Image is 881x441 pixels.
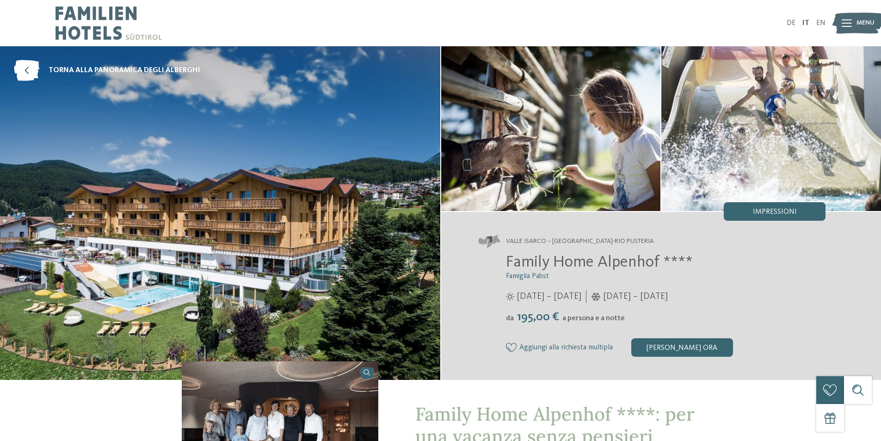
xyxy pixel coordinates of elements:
span: [DATE] – [DATE] [603,290,668,303]
a: torna alla panoramica degli alberghi [14,60,200,81]
a: EN [816,19,826,27]
i: Orari d'apertura inverno [591,292,601,301]
i: Orari d'apertura estate [506,292,514,301]
span: Menu [856,19,875,28]
span: torna alla panoramica degli alberghi [49,65,200,75]
span: Family Home Alpenhof **** [506,254,693,270]
a: IT [802,19,809,27]
span: Valle Isarco – [GEOGRAPHIC_DATA]-Rio Pusteria [506,237,654,246]
span: Famiglia Pabst [506,273,549,280]
span: Aggiungi alla richiesta multipla [519,344,613,352]
img: Nel family hotel a Maranza dove tutto è possibile [661,46,881,211]
a: DE [787,19,795,27]
span: a persona e a notte [562,315,625,322]
span: 195,00 € [515,311,561,323]
span: [DATE] – [DATE] [517,290,581,303]
img: Nel family hotel a Maranza dove tutto è possibile [441,46,661,211]
span: Impressioni [753,208,797,216]
span: da [506,315,514,322]
div: [PERSON_NAME] ora [631,338,733,357]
